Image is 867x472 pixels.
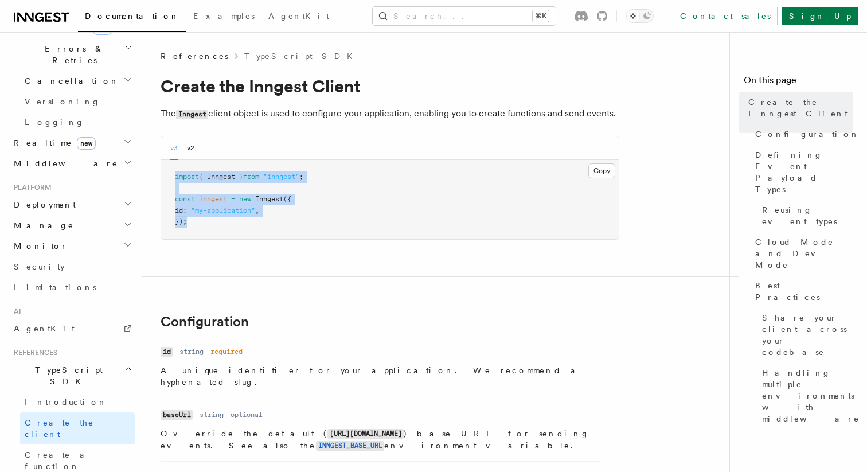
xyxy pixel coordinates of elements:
button: TypeScript SDK [9,360,135,392]
a: Limitations [9,277,135,298]
a: AgentKit [261,3,336,31]
span: Defining Event Payload Types [755,149,853,195]
span: "inngest" [263,173,299,181]
a: Introduction [20,392,135,412]
button: Errors & Retries [20,38,135,71]
a: Versioning [20,91,135,112]
span: Realtime [9,137,96,149]
span: Share your client across your codebase [762,312,853,358]
span: ; [299,173,303,181]
a: Configuration [751,124,853,145]
button: Middleware [9,153,135,174]
button: Copy [588,163,615,178]
span: Create a function [25,450,93,471]
span: Reusing event types [762,204,853,227]
dd: string [200,410,224,419]
p: The client object is used to configure your application, enabling you to create functions and sen... [161,106,619,122]
button: Toggle dark mode [626,9,654,23]
a: AgentKit [9,318,135,339]
a: Documentation [78,3,186,32]
span: id [175,206,183,214]
a: Create the client [20,412,135,444]
span: = [231,195,235,203]
button: Deployment [9,194,135,215]
span: Configuration [755,128,860,140]
span: Monitor [9,240,68,252]
span: from [243,173,259,181]
button: v3 [170,136,178,160]
span: ({ [283,195,291,203]
span: Introduction [25,397,107,407]
span: Handling multiple environments with middleware [762,367,860,424]
button: Realtimenew [9,132,135,153]
a: Defining Event Payload Types [751,145,853,200]
span: AgentKit [14,324,75,333]
kbd: ⌘K [533,10,549,22]
span: { Inngest } [199,173,243,181]
a: Contact sales [673,7,778,25]
span: new [77,137,96,150]
span: TypeScript SDK [9,364,124,387]
span: Cloud Mode and Dev Mode [755,236,853,271]
span: Platform [9,183,52,192]
span: , [255,206,259,214]
a: Cloud Mode and Dev Mode [751,232,853,275]
a: Sign Up [782,7,858,25]
a: Examples [186,3,261,31]
code: Inngest [176,110,208,119]
p: Override the default ( ) base URL for sending events. See also the environment variable. [161,428,601,452]
button: v2 [187,136,194,160]
a: Best Practices [751,275,853,307]
h1: Create the Inngest Client [161,76,619,96]
span: References [9,348,57,357]
span: Documentation [85,11,179,21]
code: id [161,347,173,357]
span: }); [175,217,187,225]
h4: On this page [744,73,853,92]
a: TypeScript SDK [244,50,360,62]
span: Security [14,262,65,271]
dd: string [179,347,204,356]
button: Manage [9,215,135,236]
span: import [175,173,199,181]
code: baseUrl [161,410,193,420]
span: AI [9,307,21,316]
p: A unique identifier for your application. We recommend a hyphenated slug. [161,365,601,388]
a: Security [9,256,135,277]
button: Monitor [9,236,135,256]
span: Best Practices [755,280,853,303]
span: const [175,195,195,203]
a: Share your client across your codebase [757,307,853,362]
span: Cancellation [20,75,119,87]
a: Create the Inngest Client [744,92,853,124]
span: Create the Inngest Client [748,96,853,119]
dd: required [210,347,243,356]
span: Inngest [255,195,283,203]
span: Deployment [9,199,76,210]
span: Middleware [9,158,118,169]
span: "my-application" [191,206,255,214]
span: Errors & Retries [20,43,124,66]
span: Create the client [25,418,94,439]
span: AgentKit [268,11,329,21]
span: Limitations [14,283,96,292]
span: Logging [25,118,84,127]
span: Examples [193,11,255,21]
a: INNGEST_BASE_URL [316,441,384,450]
button: Cancellation [20,71,135,91]
span: Manage [9,220,74,231]
dd: optional [231,410,263,419]
span: new [239,195,251,203]
a: Handling multiple environments with middleware [757,362,853,429]
span: : [183,206,187,214]
button: Search...⌘K [373,7,556,25]
span: inngest [199,195,227,203]
span: References [161,50,228,62]
a: Configuration [161,314,249,330]
a: Reusing event types [757,200,853,232]
a: Logging [20,112,135,132]
code: [URL][DOMAIN_NAME] [327,429,404,439]
span: Versioning [25,97,100,106]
